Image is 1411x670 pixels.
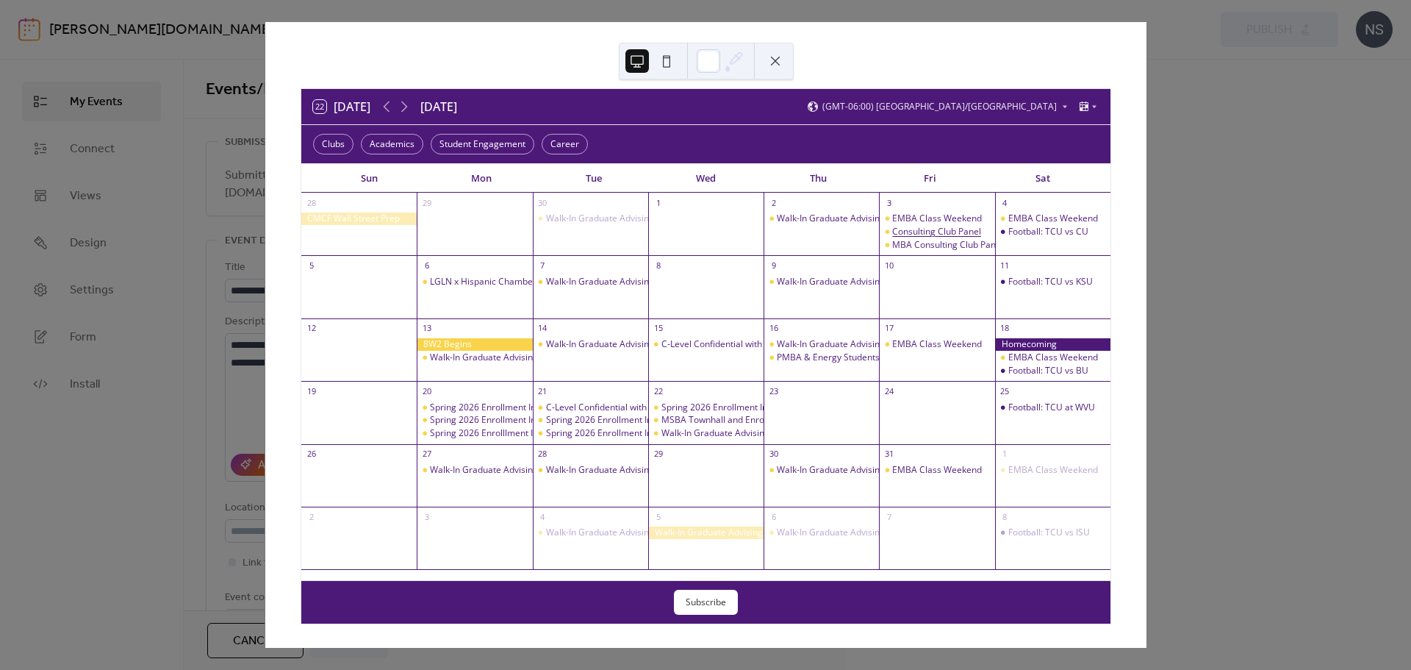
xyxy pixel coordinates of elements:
div: Walk-In Graduate Advising (Virtual) [764,338,879,351]
div: Spring 2026 Enrollment Info sessions (In Person PMBAs Fall '25 and Energy MBA '25) [533,427,648,440]
div: Walk-In Graduate Advising (Virtual) [533,527,648,539]
div: Football: TCU vs BU [995,365,1110,377]
div: Football: TCU at WVU [1008,402,1095,414]
div: Sat [986,164,1099,193]
div: 26 [306,449,317,460]
div: Football: TCU vs ISU [1008,527,1090,539]
div: 2 [306,511,317,522]
div: Wed [650,164,762,193]
div: Spring 2026 Enrollment Info Sessions (1st YR Full Time MBA ) [648,402,764,414]
div: Walk-In Graduate Advising (Virtual) [533,338,648,351]
div: Walk-In Graduate Advising (Virtual) [764,464,879,477]
div: LGLN x Hispanic Chamber Main St. Project [417,276,532,288]
div: PMBA & Energy Students, Alumni, and Prospects Happy Hour [764,352,879,364]
div: Consulting Club Panel [892,226,981,238]
div: Walk-In Graduate Advising (Virtual) [764,276,879,288]
div: Spring 2026 Enrollment Info Session: (In-Person PMBAs Spring '25 and Fall '24 and ACCP Sum '24 & ... [430,414,852,427]
button: 22[DATE] [308,96,376,117]
div: Walk-In Graduate Advising (Virtual) [546,338,689,351]
div: Spring 2026 Enrollment Info sessions (In Person PMBAs Fall '25 and Energy MBA '25) [546,427,891,440]
div: C-Level Confidential with [PERSON_NAME] [661,338,833,351]
div: 30 [768,449,779,460]
div: C-Level Confidential with Jim Keyes [533,402,648,414]
div: Spring 2026 Enrollment Info Session: (In-Person PMBAs Spring '25 and Fall '24 and ACCP Sum '24 & ... [430,402,852,414]
div: Thu [762,164,875,193]
div: 6 [421,260,432,271]
div: 13 [421,323,432,334]
div: EMBA Class Weekend [892,213,982,225]
button: Subscribe [674,590,738,615]
div: MBA Consulting Club Panel [892,239,1003,252]
div: 25 [999,385,1010,396]
div: Walk-In Graduate Advising (Virtual) [546,464,689,477]
div: 9 [768,260,779,271]
div: Walk-In Graduate Advising (In-Preson) [661,427,816,440]
div: Football: TCU vs ISU [995,527,1110,539]
div: Spring 2026 Enrollment Info Sessions (1st YR Full Time MBA ) [661,402,910,414]
div: Walk-In Graduate Advising (Virtual) [533,276,648,288]
div: 7 [883,511,894,522]
div: Football: TCU vs CU [1008,226,1088,238]
div: EMBA Class Weekend [892,464,982,477]
div: Football: TCU vs KSU [1008,276,1093,288]
div: Walk-In Graduate Advising (In-Preson) [417,352,532,364]
div: 28 [537,449,548,460]
div: 10 [883,260,894,271]
div: 24 [883,385,894,396]
div: C-Level Confidential with Jason Kulas [648,338,764,351]
div: CMCF Wall Street Prep [301,213,417,225]
div: Football: TCU vs BU [1008,365,1088,377]
div: 12 [306,323,317,334]
div: Walk-In Graduate Advising (Virtual) [764,213,879,225]
div: EMBA Class Weekend [995,464,1110,477]
div: Spring 2026 Enrolllment Info sessions (Online PMBAs Fall '24 and Spring '25 & Accelerated PMBAs S... [430,427,905,440]
div: Spring 2026 Enrollment Info sessions (Online PMBAs Fall '25 and Energy MBA '25) [546,414,880,427]
div: Student Engagement [431,134,534,154]
div: 6 [768,511,779,522]
div: Walk-In Graduate Advising (Virtual) [777,527,919,539]
div: Walk-In Graduate Advising (In-Person) [417,464,532,477]
div: C-Level Confidential with [PERSON_NAME] [546,402,718,414]
div: 11 [999,260,1010,271]
div: 31 [883,449,894,460]
div: Career [542,134,588,154]
div: EMBA Class Weekend [879,338,994,351]
div: EMBA Class Weekend [879,213,994,225]
div: 19 [306,385,317,396]
div: MBA Consulting Club Panel [879,239,994,252]
div: 21 [537,385,548,396]
div: LGLN x Hispanic Chamber Main St. Project [430,276,603,288]
div: 22 [653,385,664,396]
span: (GMT-06:00) [GEOGRAPHIC_DATA]/[GEOGRAPHIC_DATA] [822,102,1057,111]
div: 29 [421,197,432,208]
div: EMBA Class Weekend [1008,352,1098,364]
div: EMBA Class Weekend [1008,213,1098,225]
div: 4 [537,511,548,522]
div: Consulting Club Panel [879,226,994,238]
div: 29 [653,449,664,460]
div: Spring 2026 Enrollment Info sessions (Online PMBAs Fall '25 and Energy MBA '25) [533,414,648,427]
div: 30 [537,197,548,208]
div: 8 [999,511,1010,522]
div: Walk-In Graduate Advising (Virtual) [533,464,648,477]
div: 7 [537,260,548,271]
div: EMBA Class Weekend [879,464,994,477]
div: 17 [883,323,894,334]
div: 5 [306,260,317,271]
div: EMBA Class Weekend [995,352,1110,364]
div: Walk-In Graduate Advising (Virtual) [546,527,689,539]
div: 2 [768,197,779,208]
div: Football: TCU vs KSU [995,276,1110,288]
div: MSBA Townhall and Enrollment Info Session [648,414,764,427]
div: 5 [653,511,664,522]
div: Sun [313,164,426,193]
div: EMBA Class Weekend [1008,464,1098,477]
div: 14 [537,323,548,334]
div: Walk-In Graduate Advising (Virtual) [533,213,648,225]
div: Walk-In Graduate Advising (In-Preson) [648,427,764,440]
div: Walk-In Graduate Advising (Virtual) [764,527,879,539]
div: Tue [537,164,650,193]
div: [DATE] [420,98,457,115]
div: Walk-In Graduate Advising (Virtual) [546,276,689,288]
div: Spring 2026 Enrollment Info Session: (In-Person PMBAs Spring '25 and Fall '24 and ACCP Sum '24 & ... [417,414,532,427]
